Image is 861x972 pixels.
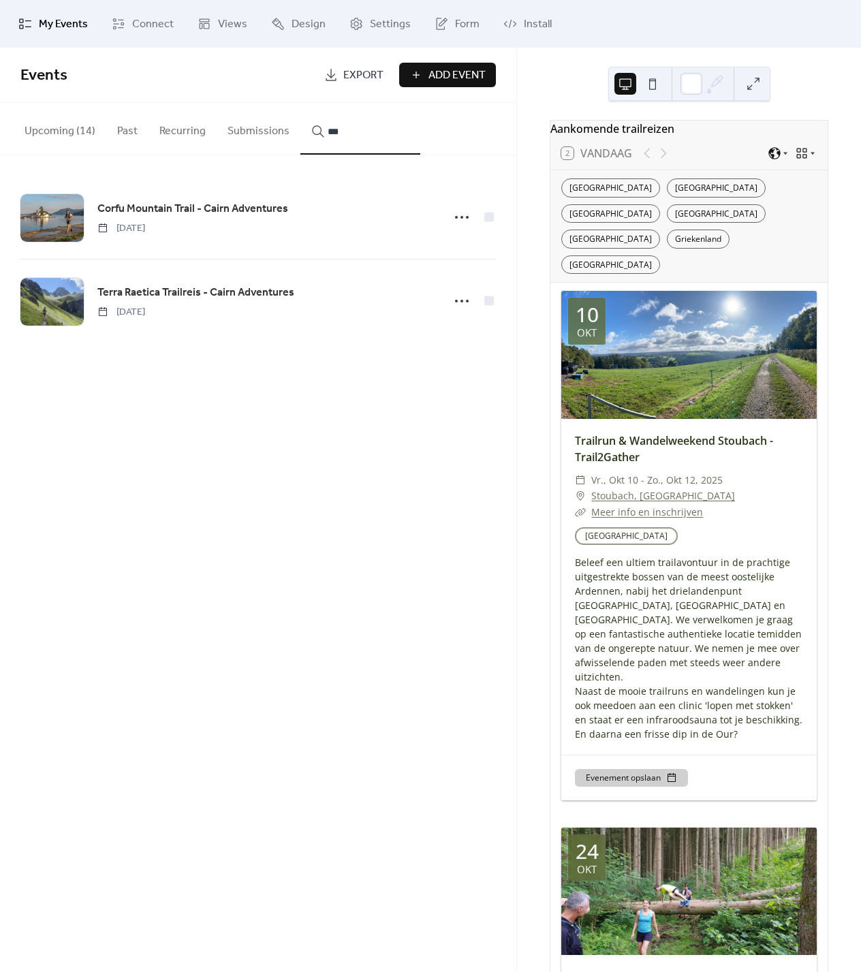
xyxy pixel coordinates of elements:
[575,488,586,504] div: ​
[97,221,145,236] span: [DATE]
[424,5,490,42] a: Form
[591,488,735,504] a: Stoubach, [GEOGRAPHIC_DATA]
[106,103,148,153] button: Past
[20,61,67,91] span: Events
[667,178,766,198] div: [GEOGRAPHIC_DATA]
[187,5,257,42] a: Views
[39,16,88,33] span: My Events
[576,841,599,862] div: 24
[97,284,294,302] a: Terra Raetica Trailreis - Cairn Adventures
[399,63,496,87] button: Add Event
[261,5,336,42] a: Design
[576,304,599,325] div: 10
[591,505,703,518] a: Meer info en inschrijven
[97,201,288,217] span: Corfu Mountain Trail - Cairn Adventures
[561,178,660,198] div: [GEOGRAPHIC_DATA]
[343,67,383,84] span: Export
[218,16,247,33] span: Views
[591,472,723,488] span: vr., okt 10 - zo., okt 12, 2025
[132,16,174,33] span: Connect
[524,16,552,33] span: Install
[561,204,660,223] div: [GEOGRAPHIC_DATA]
[8,5,98,42] a: My Events
[577,864,597,875] div: okt
[575,433,773,465] a: Trailrun & Wandelweekend Stoubach - Trail2Gather
[428,67,486,84] span: Add Event
[217,103,300,153] button: Submissions
[339,5,421,42] a: Settings
[561,230,660,249] div: [GEOGRAPHIC_DATA]
[292,16,326,33] span: Design
[577,328,597,338] div: okt
[561,255,660,275] div: [GEOGRAPHIC_DATA]
[370,16,411,33] span: Settings
[314,63,394,87] a: Export
[148,103,217,153] button: Recurring
[561,555,817,741] div: Beleef een ultiem trailavontuur in de prachtige uitgestrekte bossen van de meest oostelijke Arden...
[97,200,288,218] a: Corfu Mountain Trail - Cairn Adventures
[97,305,145,319] span: [DATE]
[667,230,730,249] div: Griekenland
[14,103,106,153] button: Upcoming (14)
[575,472,586,488] div: ​
[575,504,586,520] div: ​
[667,204,766,223] div: [GEOGRAPHIC_DATA]
[575,769,688,787] button: Evenement opslaan
[550,121,828,137] div: Aankomende trailreizen
[455,16,480,33] span: Form
[97,285,294,301] span: Terra Raetica Trailreis - Cairn Adventures
[101,5,184,42] a: Connect
[493,5,562,42] a: Install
